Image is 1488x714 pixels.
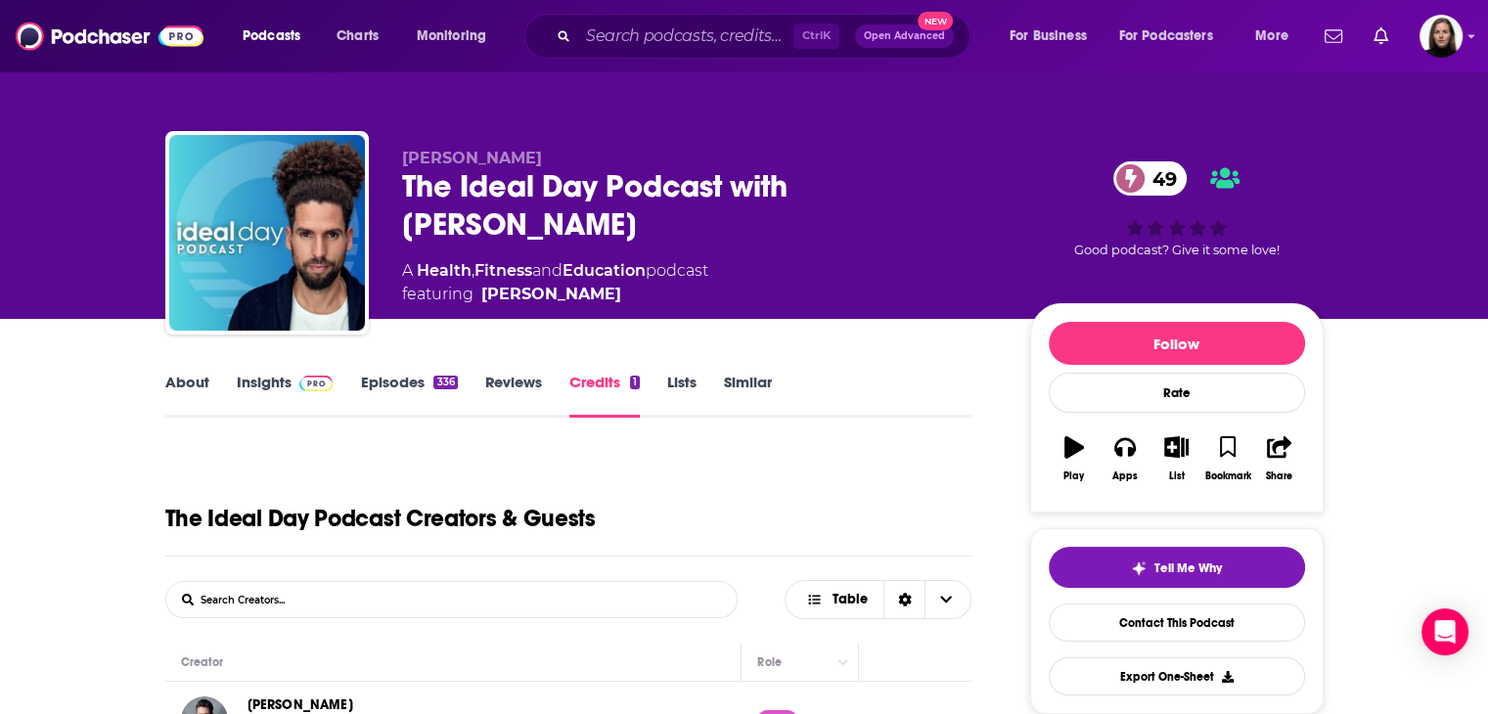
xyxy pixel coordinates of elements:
span: Good podcast? Give it some love! [1074,243,1280,257]
button: open menu [1106,21,1241,52]
div: Open Intercom Messenger [1421,608,1468,655]
a: Education [563,261,646,280]
span: For Podcasters [1119,22,1213,50]
button: open menu [403,21,512,52]
a: Similar [724,373,772,418]
button: Bookmark [1202,424,1253,494]
a: InsightsPodchaser Pro [237,373,334,418]
button: open menu [1241,21,1313,52]
button: Play [1049,424,1100,494]
span: Logged in as BevCat3 [1420,15,1463,58]
div: Apps [1112,470,1138,482]
button: Apps [1100,424,1150,494]
div: 49Good podcast? Give it some love! [1030,149,1324,271]
div: Share [1266,470,1292,482]
div: Search podcasts, credits, & more... [543,14,989,59]
a: Fitness [474,261,532,280]
img: Podchaser Pro [299,376,334,391]
button: open menu [229,21,326,52]
div: Bookmark [1204,470,1250,482]
div: Sort Direction [883,581,924,618]
a: 49 [1113,161,1187,196]
button: Follow [1049,322,1305,365]
span: Open Advanced [864,31,945,41]
h1: The Ideal Day Podcast Creators & Guests [165,504,596,533]
a: Charts [324,21,390,52]
div: A podcast [402,259,708,306]
a: Show notifications dropdown [1366,20,1396,53]
button: Share [1253,424,1304,494]
span: More [1255,22,1288,50]
button: List [1150,424,1201,494]
div: 336 [433,376,457,389]
a: Lists [667,373,697,418]
span: Podcasts [243,22,300,50]
span: [PERSON_NAME] [402,149,542,167]
img: User Profile [1420,15,1463,58]
img: tell me why sparkle [1131,560,1147,576]
a: Credits1 [569,373,640,418]
a: Health [417,261,472,280]
input: Search podcasts, credits, & more... [578,21,793,52]
button: Choose View [785,580,972,619]
a: Contact This Podcast [1049,603,1305,642]
span: Charts [337,22,379,50]
span: featuring [402,283,708,306]
div: Rate [1049,373,1305,413]
div: 1 [630,376,640,389]
span: Ctrl K [793,23,839,49]
a: Show notifications dropdown [1317,20,1350,53]
button: Export One-Sheet [1049,657,1305,695]
button: tell me why sparkleTell Me Why [1049,547,1305,588]
button: Column Actions [831,650,854,674]
span: 49 [1133,161,1187,196]
img: The Ideal Day Podcast with Adam Parker [169,135,365,331]
img: Podchaser - Follow, Share and Rate Podcasts [16,18,203,55]
a: Adam Parker [481,283,621,306]
span: , [472,261,474,280]
div: List [1169,470,1185,482]
button: open menu [996,21,1111,52]
div: Role [757,650,785,674]
button: Open AdvancedNew [855,24,954,48]
span: Table [833,593,868,606]
span: and [532,261,563,280]
span: For Business [1010,22,1087,50]
div: Play [1063,470,1084,482]
a: Reviews [485,373,542,418]
button: Show profile menu [1420,15,1463,58]
a: About [165,373,209,418]
span: New [918,12,953,30]
a: [PERSON_NAME] [248,696,353,713]
a: Episodes336 [360,373,457,418]
div: Creator [181,650,224,674]
span: Monitoring [417,22,486,50]
span: Tell Me Why [1154,560,1222,576]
